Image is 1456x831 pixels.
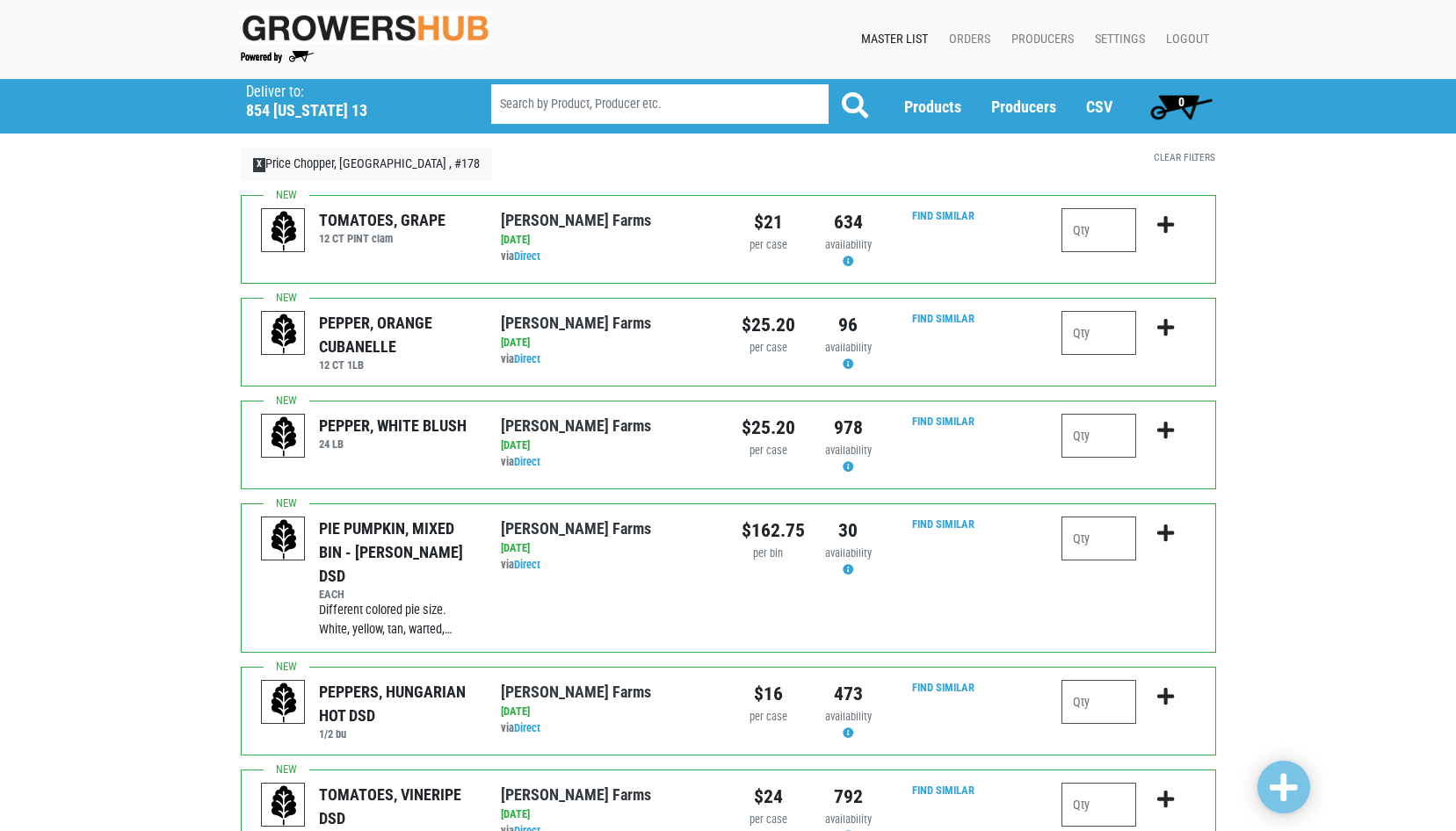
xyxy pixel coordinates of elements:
[262,415,306,459] img: placeholder-variety-43d6402dacf2d531de610a020419775a.svg
[262,681,306,725] img: placeholder-variety-43d6402dacf2d531de610a020419775a.svg
[742,208,795,236] div: $21
[514,558,540,571] a: Direct
[825,444,872,457] span: availability
[1061,414,1136,458] input: Qty
[742,237,795,254] div: per case
[1061,208,1136,252] input: Qty
[246,83,446,101] p: Deliver to:
[822,783,875,811] div: 792
[514,352,540,365] a: Direct
[262,209,306,253] img: placeholder-variety-43d6402dacf2d531de610a020419775a.svg
[501,314,651,332] a: [PERSON_NAME] Farms
[501,416,651,435] a: [PERSON_NAME] Farms
[253,158,266,172] span: X
[997,23,1081,56] a: Producers
[501,806,714,823] div: [DATE]
[825,341,872,354] span: availability
[262,784,306,827] img: placeholder-variety-43d6402dacf2d531de610a020419775a.svg
[742,546,795,562] div: per bin
[825,813,872,826] span: availability
[501,704,714,720] div: [DATE]
[825,238,872,251] span: availability
[1086,98,1112,116] a: CSV
[501,249,714,265] div: via
[319,311,474,358] div: PEPPER, ORANGE CUBANELLE
[742,340,795,357] div: per case
[1081,23,1152,56] a: Settings
[825,546,872,560] span: availability
[501,519,651,538] a: [PERSON_NAME] Farms
[241,51,314,63] img: Powered by Big Wheelbarrow
[1061,311,1136,355] input: Qty
[319,680,474,727] div: PEPPERS, HUNGARIAN HOT DSD
[742,680,795,708] div: $16
[445,622,453,637] span: …
[319,727,474,741] h6: 1/2 bu
[319,208,445,232] div: TOMATOES, GRAPE
[742,812,795,828] div: per case
[991,98,1056,116] a: Producers
[904,98,961,116] a: Products
[1061,517,1136,560] input: Qty
[319,601,474,639] div: Different colored pie size. White, yellow, tan, warted,
[912,517,974,531] a: Find Similar
[822,414,875,442] div: 978
[319,783,474,830] div: TOMATOES, VINERIPE DSD
[822,517,875,545] div: 30
[912,415,974,428] a: Find Similar
[742,443,795,459] div: per case
[1178,95,1184,109] span: 0
[241,11,490,44] img: original-fc7597fdc6adbb9d0e2ae620e786d1a2.jpg
[1061,783,1136,827] input: Qty
[825,710,872,723] span: availability
[847,23,935,56] a: Master List
[501,720,714,737] div: via
[1061,680,1136,724] input: Qty
[912,209,974,222] a: Find Similar
[514,249,540,263] a: Direct
[1142,89,1221,124] a: 0
[319,517,474,588] div: PIE PUMPKIN, MIXED BIN - [PERSON_NAME] DSD
[262,312,306,356] img: placeholder-variety-43d6402dacf2d531de610a020419775a.svg
[501,785,651,804] a: [PERSON_NAME] Farms
[742,414,795,442] div: $25.20
[501,454,714,471] div: via
[1152,23,1216,56] a: Logout
[912,312,974,325] a: Find Similar
[491,84,829,124] input: Search by Product, Producer etc.
[246,79,460,120] span: Price Chopper, Cortland , #178 (854 NY-13, Cortland, NY 13045, USA)
[1154,151,1215,163] a: Clear Filters
[319,414,467,437] div: PEPPER, WHITE BLUSH
[514,455,540,468] a: Direct
[912,681,974,694] a: Find Similar
[501,683,651,701] a: [PERSON_NAME] Farms
[501,232,714,249] div: [DATE]
[501,540,714,557] div: [DATE]
[241,148,493,181] a: XPrice Chopper, [GEOGRAPHIC_DATA] , #178
[319,358,474,372] h6: 12 CT 1LB
[501,211,651,229] a: [PERSON_NAME] Farms
[319,588,474,601] h6: EACH
[822,311,875,339] div: 96
[742,783,795,811] div: $24
[262,517,306,561] img: placeholder-variety-43d6402dacf2d531de610a020419775a.svg
[246,101,446,120] h5: 854 [US_STATE] 13
[319,437,467,451] h6: 24 LB
[501,557,714,574] div: via
[742,709,795,726] div: per case
[742,311,795,339] div: $25.20
[822,208,875,236] div: 634
[742,517,795,545] div: $162.75
[514,721,540,734] a: Direct
[822,680,875,708] div: 473
[935,23,997,56] a: Orders
[501,335,714,351] div: [DATE]
[501,351,714,368] div: via
[912,784,974,797] a: Find Similar
[319,232,445,245] h6: 12 CT PINT clam
[501,437,714,454] div: [DATE]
